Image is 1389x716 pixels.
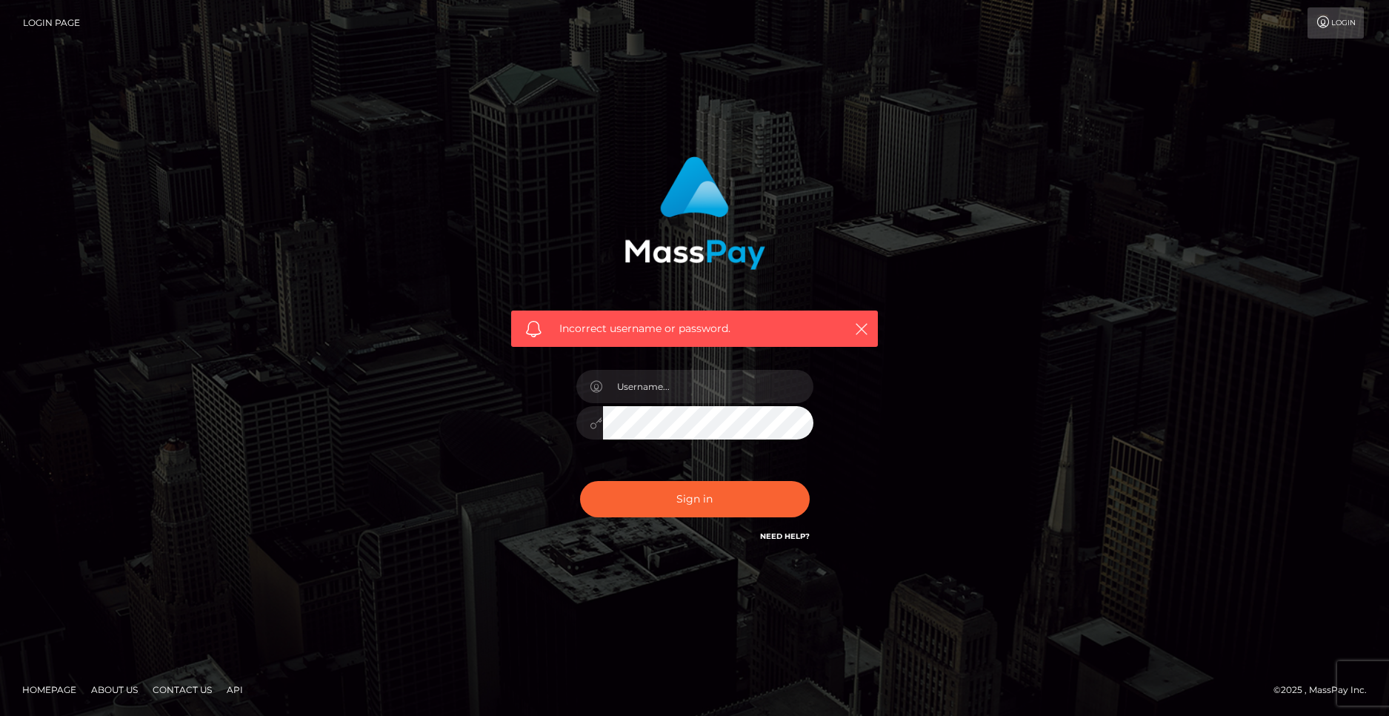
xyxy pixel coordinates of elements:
a: Contact Us [147,678,218,701]
span: Incorrect username or password. [559,321,830,337]
a: API [221,678,249,701]
a: Homepage [16,678,82,701]
a: Login [1308,7,1364,39]
input: Username... [603,370,813,403]
a: About Us [85,678,144,701]
a: Need Help? [760,531,810,541]
img: MassPay Login [624,156,765,270]
button: Sign in [580,481,810,517]
div: © 2025 , MassPay Inc. [1273,682,1378,698]
a: Login Page [23,7,80,39]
